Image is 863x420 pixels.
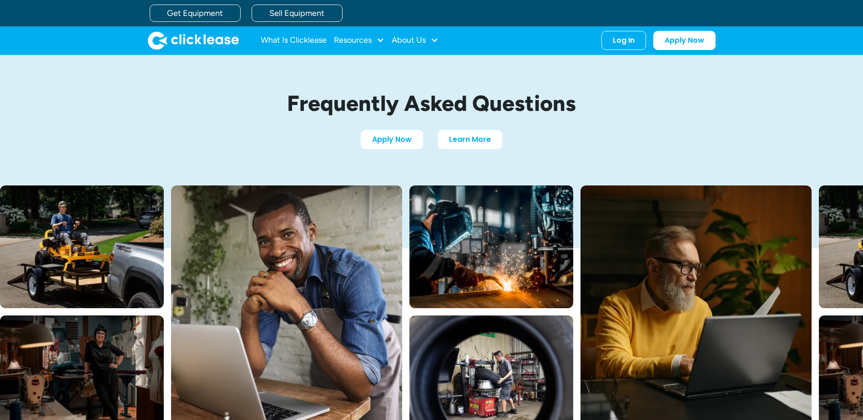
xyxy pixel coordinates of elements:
a: Apply Now [653,31,716,50]
img: Clicklease logo [148,31,239,50]
a: Sell Equipment [252,5,343,22]
h1: Frequently Asked Questions [218,91,646,115]
div: Log In [613,36,635,45]
a: Apply Now [361,130,423,149]
a: What Is Clicklease [261,31,327,50]
a: Learn More [438,130,502,149]
img: A welder in a large mask working on a large pipe [409,185,573,308]
a: Get Equipment [150,5,241,22]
